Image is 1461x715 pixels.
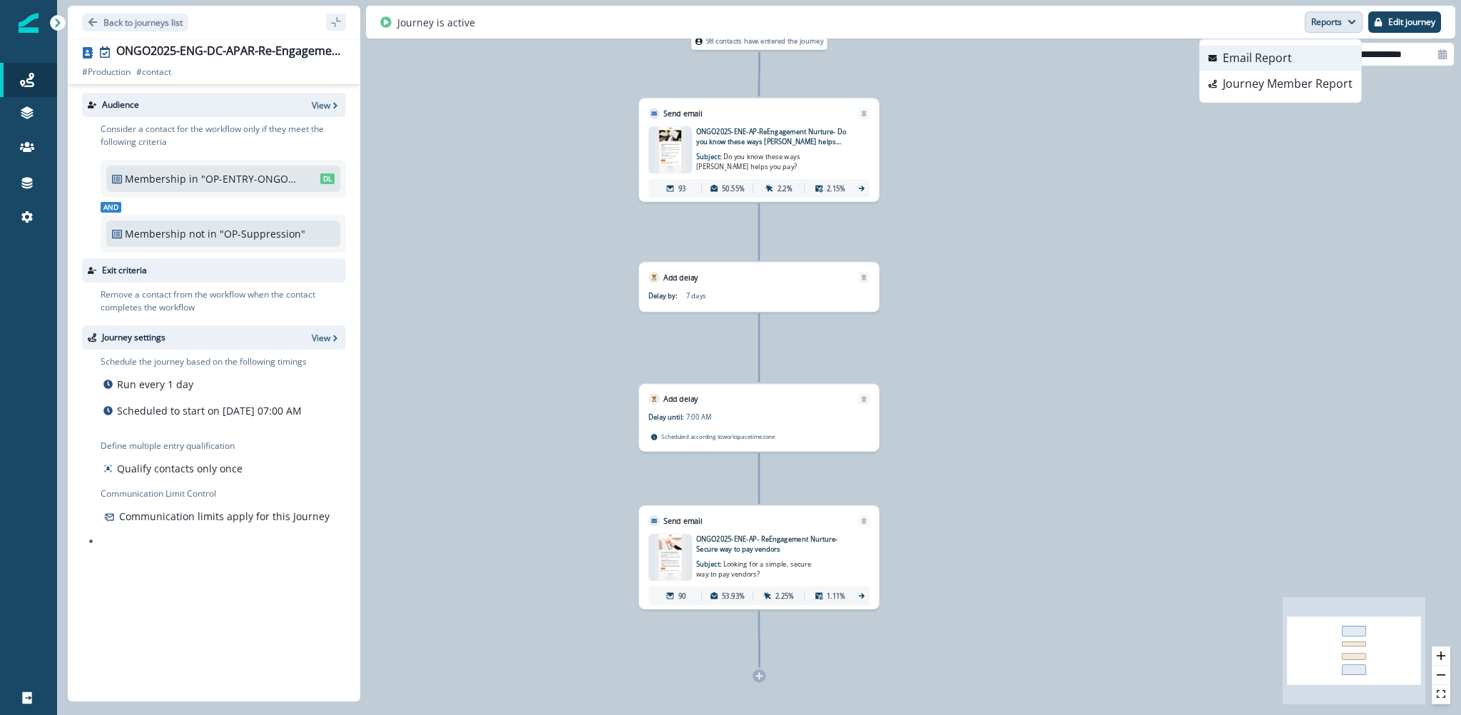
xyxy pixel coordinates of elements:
p: 2.25% [775,591,794,601]
p: 53.93% [722,591,745,601]
p: Edit journey [1388,17,1435,27]
img: Inflection [19,13,39,33]
p: Audience [102,98,139,111]
p: 98 contacts have entered the journey [706,36,823,46]
p: Consider a contact for the workflow only if they meet the following criteria [101,123,346,148]
p: Remove a contact from the workflow when the contact completes the workflow [101,288,346,314]
p: Send email [663,515,702,527]
div: Add delayRemoveDelay until:7:00 AMScheduled according toworkspacetimezone [638,384,879,452]
p: Subject: [696,146,813,171]
p: 7 days [686,290,803,300]
button: View [312,332,340,344]
p: Journey Member Report [1223,75,1353,92]
p: 7:00 AM [686,412,803,422]
p: View [312,332,330,344]
button: Go back [82,14,188,31]
button: zoom out [1432,666,1450,685]
p: Membership [125,226,186,241]
span: DL [320,173,335,184]
p: Send email [663,108,702,119]
p: Exit criteria [102,264,147,277]
p: ONGO2025-ENE-AP-ReEngagement Nurture- Do you know these ways [PERSON_NAME] helps you pay [696,126,846,146]
p: 1.11% [827,591,845,601]
img: email asset unavailable [655,534,686,581]
p: Add delay [663,394,698,405]
span: And [101,202,121,213]
p: not in [189,226,217,241]
div: 98 contacts have entered the journey [669,33,849,50]
p: Journey settings [102,331,166,344]
button: fit view [1432,685,1450,704]
div: Send emailRemoveemail asset unavailableONGO2025-ENE-AP- ReEngagement Nurture- Secure way to pay v... [638,505,879,609]
div: Add delayRemoveDelay by:7 days [638,262,879,312]
p: Delay by: [648,290,686,300]
p: Journey is active [397,15,475,30]
p: Membership [125,171,186,186]
p: Delay until: [648,412,686,422]
button: View [312,99,340,111]
p: Schedule the journey based on the following timings [101,355,307,368]
p: 2.2% [778,183,793,193]
p: 90 [678,591,686,601]
button: zoom in [1432,646,1450,666]
p: Subject: [696,554,813,579]
div: ONGO2025-ENG-DC-APAR-Re-Engagement [116,44,340,60]
div: Send emailRemoveemail asset unavailableONGO2025-ENE-AP-ReEngagement Nurture- Do you know these wa... [638,98,879,202]
button: Reports [1305,11,1363,33]
p: Run every 1 day [117,377,193,392]
p: Communication Limit Control [101,487,346,500]
p: Define multiple entry qualification [101,440,245,452]
p: in [189,171,198,186]
img: email asset unavailable [655,126,686,173]
p: Scheduled to start on [DATE] 07:00 AM [117,403,302,418]
button: sidebar collapse toggle [326,14,346,31]
p: ONGO2025-ENE-AP- ReEngagement Nurture- Secure way to pay vendors [696,534,846,554]
p: Communication limits apply for this Journey [119,509,330,524]
p: 93 [678,183,686,193]
p: "OP-ENTRY-ONGO2025-ENG-DC-APAR-Re-Engagement" [201,171,297,186]
p: Email Report [1223,49,1292,66]
p: Scheduled according to workspace timezone [661,432,775,441]
p: # contact [136,66,171,78]
p: Qualify contacts only once [117,461,243,476]
p: View [312,99,330,111]
p: # Production [82,66,131,78]
p: Add delay [663,272,698,283]
p: Back to journeys list [103,16,183,29]
p: 2.15% [827,183,845,193]
button: Edit journey [1368,11,1441,33]
p: "OP-Suppression" [220,226,316,241]
span: Looking for a simple, secure way to pay vendors? [696,560,811,579]
p: 50.55% [722,183,745,193]
span: Do you know these ways [PERSON_NAME] helps you pay? [696,153,800,171]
